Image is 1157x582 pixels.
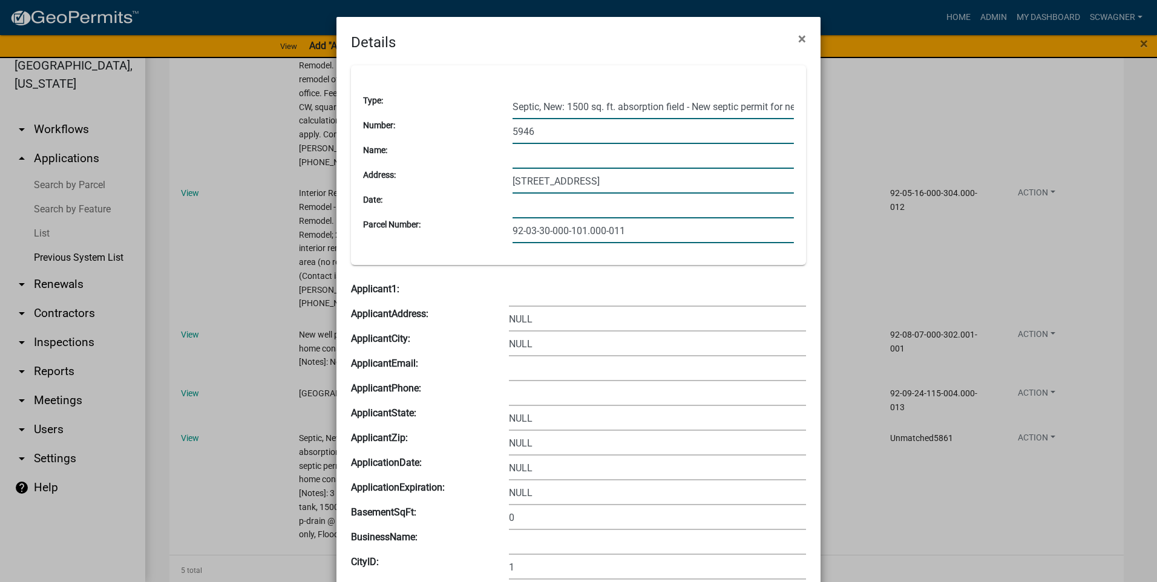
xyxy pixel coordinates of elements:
b: ApplicantAddress: [351,308,428,319]
b: ApplicantPhone: [351,382,421,394]
b: Applicant1: [351,283,399,295]
b: ApplicantState: [351,407,416,419]
b: Name: [363,145,387,155]
b: ApplicantCity: [351,333,410,344]
b: ApplicationDate: [351,457,422,468]
span: × [798,30,806,47]
b: BusinessName: [351,531,418,543]
button: Close [788,22,816,56]
b: ApplicationExpiration: [351,482,445,493]
b: ApplicantEmail: [351,358,418,369]
b: Type: [363,96,383,105]
b: Number: [363,120,395,130]
b: Date: [363,195,382,204]
b: BasementSqFt: [351,506,416,518]
b: ApplicantZip: [351,432,408,443]
b: Address: [363,170,396,180]
b: Parcel Number: [363,220,421,229]
b: CityID: [351,556,379,567]
h4: Details [351,31,396,53]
